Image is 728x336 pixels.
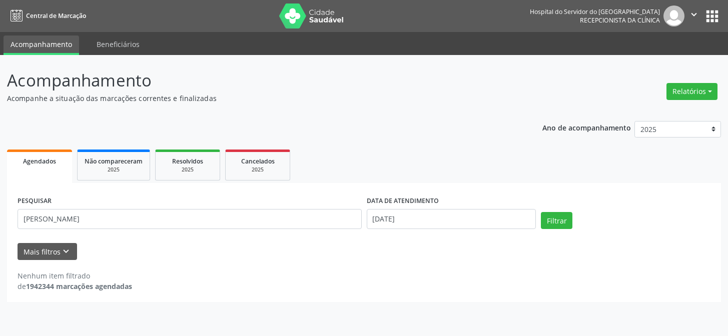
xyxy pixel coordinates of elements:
input: Nome, código do beneficiário ou CPF [18,209,362,229]
i: keyboard_arrow_down [61,246,72,257]
div: Nenhum item filtrado [18,270,132,281]
img: img [663,5,684,26]
strong: 1942344 marcações agendadas [26,281,132,291]
span: Resolvidos [172,157,203,165]
div: 2025 [85,166,143,173]
i:  [688,9,699,20]
span: Cancelados [241,157,275,165]
label: DATA DE ATENDIMENTO [367,193,439,209]
button: apps [703,7,721,25]
label: PESQUISAR [18,193,52,209]
a: Central de Marcação [7,7,86,24]
button: Filtrar [541,212,572,229]
p: Acompanhe a situação das marcações correntes e finalizadas [7,93,507,103]
div: 2025 [233,166,283,173]
button:  [684,5,703,26]
div: Hospital do Servidor do [GEOGRAPHIC_DATA] [530,7,660,16]
p: Ano de acompanhamento [542,121,631,133]
button: Mais filtroskeyboard_arrow_down [18,243,77,260]
span: Agendados [23,157,56,165]
span: Não compareceram [85,157,143,165]
a: Beneficiários [90,35,147,53]
input: Selecione um intervalo [367,209,536,229]
button: Relatórios [666,83,717,100]
div: de [18,281,132,291]
a: Acompanhamento [4,35,79,55]
span: Central de Marcação [26,11,86,20]
div: 2025 [163,166,213,173]
p: Acompanhamento [7,68,507,93]
span: Recepcionista da clínica [580,16,660,24]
